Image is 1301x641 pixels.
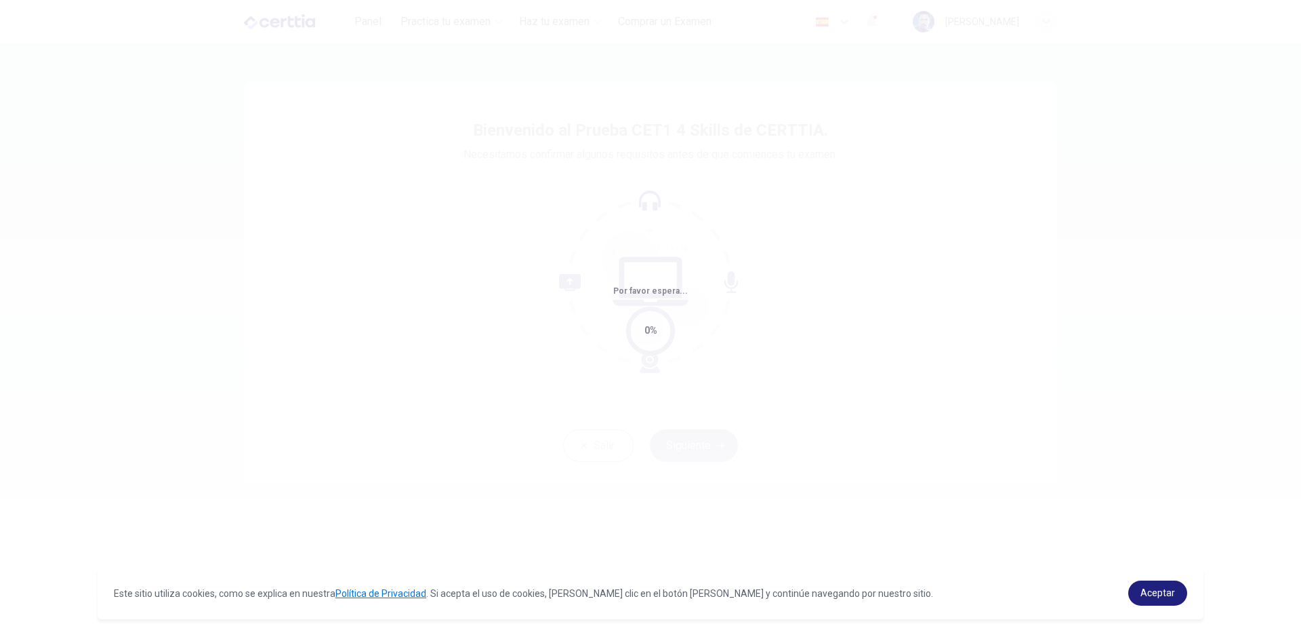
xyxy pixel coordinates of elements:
[335,588,426,599] a: Política de Privacidad
[114,588,933,599] span: Este sitio utiliza cookies, como se explica en nuestra . Si acepta el uso de cookies, [PERSON_NAM...
[613,286,688,296] span: Por favor espera...
[1140,587,1175,598] span: Aceptar
[98,567,1203,619] div: cookieconsent
[644,323,657,338] div: 0%
[1128,581,1187,606] a: dismiss cookie message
